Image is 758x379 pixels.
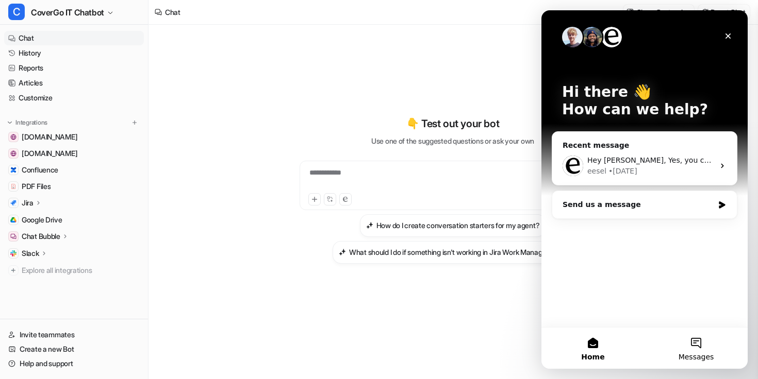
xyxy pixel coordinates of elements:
div: Chat [165,7,180,18]
button: Messages [103,317,206,358]
a: Invite teammates [4,328,144,342]
span: Messages [137,343,173,350]
button: Reset Chat [698,5,750,20]
button: Integrations [4,117,51,128]
img: menu_add.svg [131,119,138,126]
a: Google DriveGoogle Drive [4,213,144,227]
span: [DOMAIN_NAME] [22,132,77,142]
p: Jira [22,198,34,208]
div: Send us a message [21,189,172,200]
span: Google Drive [22,215,62,225]
img: Confluence [10,167,17,173]
h3: What should I do if something isn't working in Jira Work Management? [349,247,567,257]
a: History [4,46,144,60]
button: How do I create conversation starters for my agent?How do I create conversation starters for my a... [360,214,546,237]
a: PDF FilesPDF Files [4,179,144,194]
span: CoverGo IT Chatbot [31,5,104,20]
h3: How do I create conversation starters for my agent? [376,220,540,231]
div: eesel [46,156,65,166]
a: support.atlassian.com[DOMAIN_NAME] [4,146,144,161]
button: What should I do if something isn't working in Jira Work Management?What should I do if something... [333,241,573,264]
img: What should I do if something isn't working in Jira Work Management? [339,248,346,256]
img: PDF Files [10,183,17,189]
a: Create a new Bot [4,342,144,356]
span: Explore all integrations [22,262,140,279]
img: Slack [10,250,17,256]
p: Slack [22,248,39,259]
img: support.atlassian.com [10,150,17,157]
div: • [DATE] [67,156,96,166]
img: explore all integrations [8,265,19,275]
a: community.atlassian.com[DOMAIN_NAME] [4,130,144,144]
p: Show Customize [637,7,690,18]
a: Articles [4,76,144,90]
div: Close [177,16,196,35]
p: Use one of the suggested questions or ask your own [371,135,534,146]
p: 👇 Test out your bot [406,116,499,131]
img: How do I create conversation starters for my agent? [366,221,373,229]
p: Integrations [15,118,47,127]
button: Show Customize [623,5,694,20]
p: Chat Bubble [22,231,60,242]
img: Chat Bubble [10,233,17,239]
span: Confluence [22,165,58,175]
div: Send us a message [10,180,196,209]
iframe: Intercom live chat [541,10,748,369]
a: Chat [4,31,144,45]
img: expand menu [6,119,13,126]
img: reset [701,8,708,16]
a: Reports [4,61,144,75]
img: Jira [10,200,17,206]
a: Customize [4,91,144,105]
img: customize [627,8,634,16]
img: community.atlassian.com [10,134,17,140]
a: ConfluenceConfluence [4,163,144,177]
a: Help and support [4,356,144,371]
span: Home [40,343,63,350]
a: Explore all integrations [4,263,144,278]
span: C [8,4,25,20]
span: PDF Files [22,181,51,192]
span: [DOMAIN_NAME] [22,148,77,159]
img: Google Drive [10,217,17,223]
